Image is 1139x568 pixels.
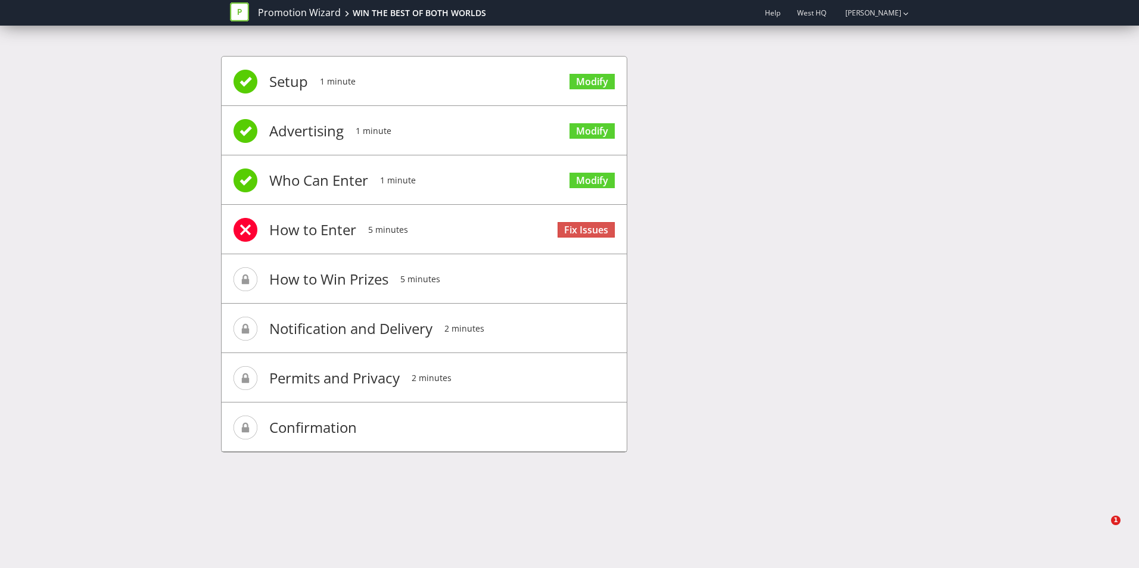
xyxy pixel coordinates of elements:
[1111,516,1121,525] span: 1
[569,74,615,90] a: Modify
[380,157,416,204] span: 1 minute
[765,8,780,18] a: Help
[269,354,400,402] span: Permits and Privacy
[269,58,308,105] span: Setup
[258,6,341,20] a: Promotion Wizard
[1087,516,1115,544] iframe: Intercom live chat
[444,305,484,352] span: 2 minutes
[569,173,615,189] a: Modify
[269,157,368,204] span: Who Can Enter
[269,255,388,303] span: How to Win Prizes
[797,8,826,18] span: West HQ
[356,107,391,155] span: 1 minute
[320,58,356,105] span: 1 minute
[269,305,432,352] span: Notification and Delivery
[368,206,408,254] span: 5 minutes
[833,8,901,18] a: [PERSON_NAME]
[269,206,356,254] span: How to Enter
[269,107,344,155] span: Advertising
[412,354,452,402] span: 2 minutes
[269,404,357,451] span: Confirmation
[569,123,615,139] a: Modify
[558,222,615,238] a: Fix Issues
[353,7,486,19] div: WIN THE BEST OF BOTH WORLDS
[400,255,440,303] span: 5 minutes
